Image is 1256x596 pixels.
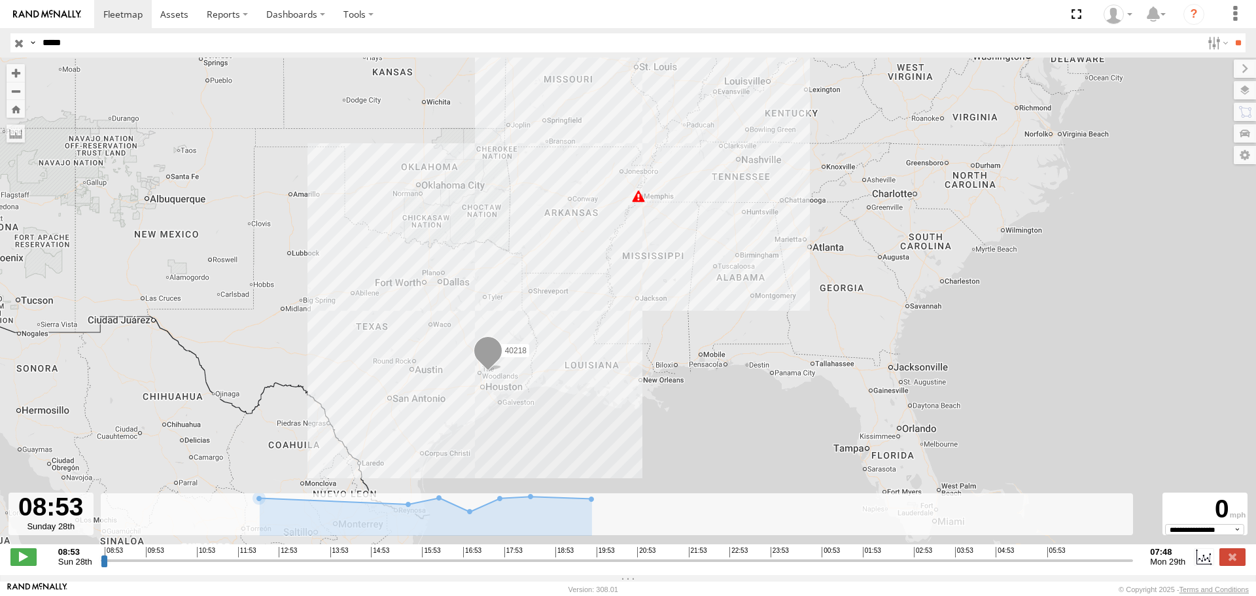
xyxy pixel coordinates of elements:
[1119,586,1249,593] div: © Copyright 2025 -
[1234,146,1256,164] label: Map Settings
[1179,586,1249,593] a: Terms and Conditions
[238,547,256,557] span: 11:53
[7,583,67,596] a: Visit our Website
[597,547,615,557] span: 19:53
[58,547,92,557] strong: 08:53
[505,346,527,355] span: 40218
[13,10,81,19] img: rand-logo.svg
[10,548,37,565] label: Play/Stop
[463,547,481,557] span: 16:53
[863,547,881,557] span: 01:53
[1150,557,1185,567] span: Mon 29th Sep 2025
[1183,4,1204,25] i: ?
[197,547,215,557] span: 10:53
[689,547,707,557] span: 21:53
[996,547,1014,557] span: 04:53
[422,547,440,557] span: 15:53
[371,547,389,557] span: 14:53
[1099,5,1137,24] div: Caseta Laredo TX
[1164,495,1246,524] div: 0
[105,547,123,557] span: 08:53
[146,547,164,557] span: 09:53
[1150,547,1185,557] strong: 07:48
[771,547,789,557] span: 23:53
[279,547,297,557] span: 12:53
[914,547,932,557] span: 02:53
[729,547,748,557] span: 22:53
[7,100,25,118] button: Zoom Home
[1219,548,1246,565] label: Close
[504,547,523,557] span: 17:53
[1047,547,1066,557] span: 05:53
[955,547,973,557] span: 03:53
[27,33,38,52] label: Search Query
[822,547,840,557] span: 00:53
[637,547,655,557] span: 20:53
[7,82,25,100] button: Zoom out
[7,124,25,143] label: Measure
[1202,33,1230,52] label: Search Filter Options
[330,547,349,557] span: 13:53
[58,557,92,567] span: Sun 28th Sep 2025
[7,64,25,82] button: Zoom in
[568,586,618,593] div: Version: 308.01
[555,547,574,557] span: 18:53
